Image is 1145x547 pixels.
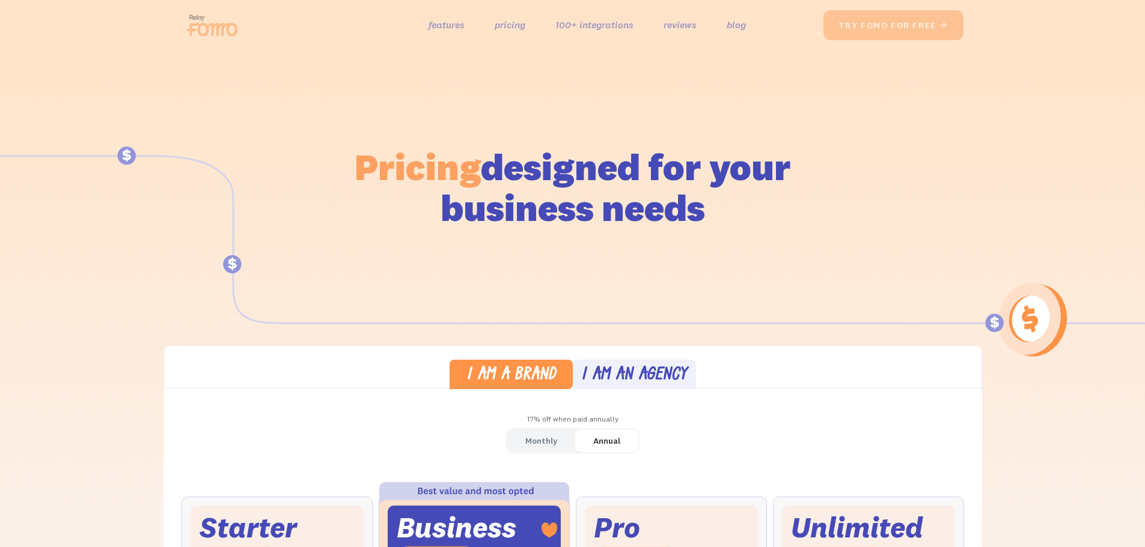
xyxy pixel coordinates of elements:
span: Pricing [355,144,481,190]
a: features [429,16,465,34]
a: pricing [495,16,525,34]
a: reviews [664,16,697,34]
span:  [939,20,948,31]
div: Business [397,515,516,540]
div: Pro [594,515,640,540]
a: try fomo for free [823,10,963,40]
div: Starter [200,515,297,540]
div: I am a brand [466,367,556,384]
div: Monthly [525,432,557,450]
a: blog [727,16,746,34]
div: I am an agency [581,367,687,384]
div: Annual [593,432,620,450]
a: 100+ integrations [555,16,634,34]
div: 17% off when paid annually [163,411,982,428]
div: Unlimited [791,515,923,540]
h1: designed for your business needs [354,147,792,228]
